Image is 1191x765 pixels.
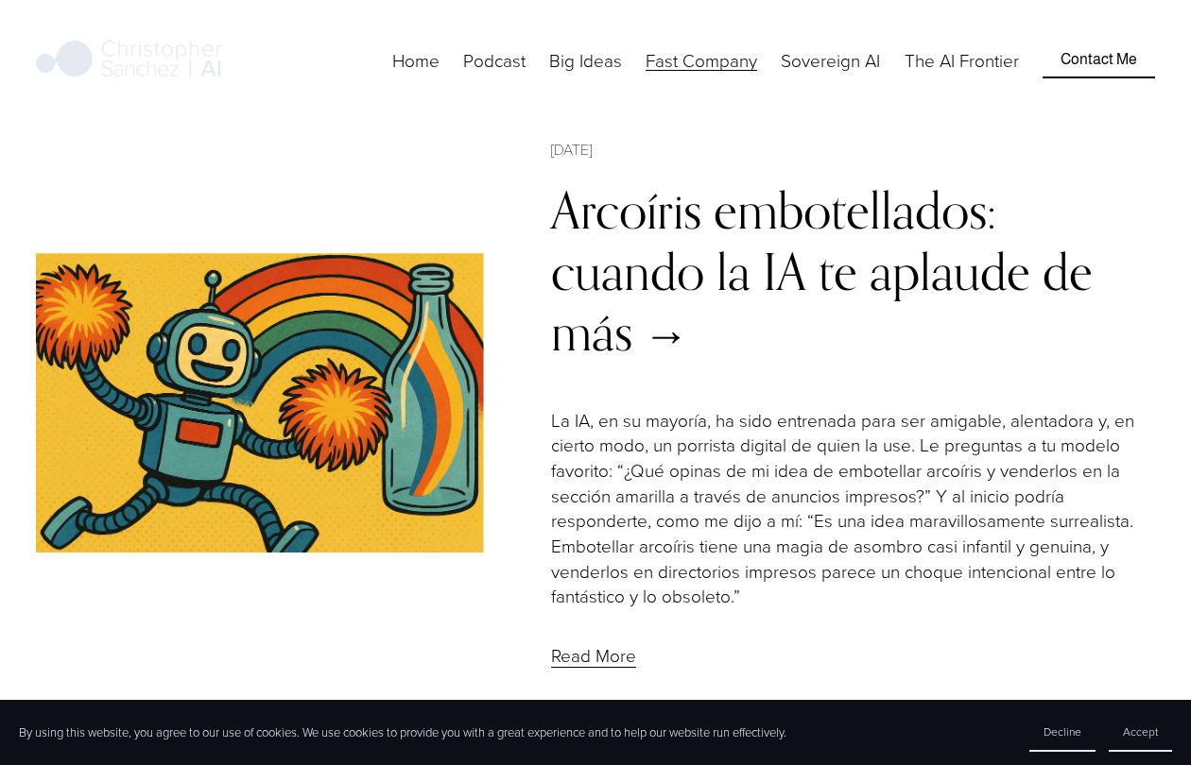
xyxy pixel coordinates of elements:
[1043,42,1155,78] a: Contact Me
[646,46,757,75] a: folder dropdown
[551,138,592,161] time: [DATE]
[463,46,526,75] a: Podcast
[36,37,222,84] img: Christopher Sanchez | AI
[1044,723,1081,739] span: Decline
[392,46,440,75] a: Home
[551,643,636,669] a: Read More
[1029,713,1096,752] button: Decline
[549,48,622,74] span: Big Ideas
[19,723,786,740] p: By using this website, you agree to our use of cookies. We use cookies to provide you with a grea...
[905,46,1019,75] a: The AI Frontier
[551,179,1093,362] a: Arcoíris embotellados: cuando la IA te aplaude de más
[646,48,757,74] span: Fast Company
[551,408,1156,609] p: La IA, en su mayoría, ha sido entrenada para ser amigable, alentadora y, en cierto modo, un porri...
[781,46,880,75] a: Sovereign AI
[1123,723,1158,739] span: Accept
[1109,713,1172,752] button: Accept
[36,253,484,552] img: Arcoíris embotellados: cuando la IA te aplaude de más
[549,46,622,75] a: folder dropdown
